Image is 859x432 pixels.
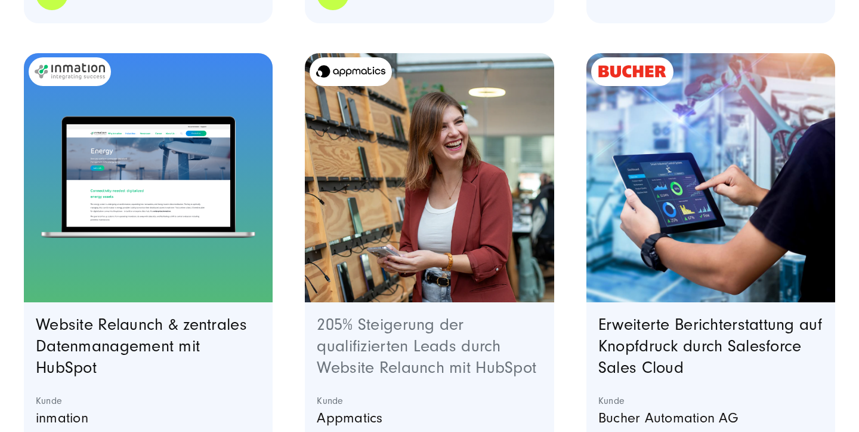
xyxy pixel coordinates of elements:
a: Website Relaunch & zentrales Datenmanagement mit HubSpot [36,315,247,377]
strong: Kunde [317,395,542,407]
p: Bucher Automation AG [598,407,823,430]
p: Appmatics [317,407,542,430]
a: 205% Steigerung der qualifizierten Leads durch Website Relaunch mit HubSpot [317,315,536,377]
a: Featured image: - Read full post: Inmation | Website Relaunch & zentrales Datenmanagement mit Hub... [24,53,273,302]
strong: Kunde [36,395,261,407]
img: logo_inmation [35,63,105,79]
img: Bucher-automatiom-logo [597,64,668,79]
img: Appmatics' Website-Relaunch [305,53,554,302]
img: placeholder-macbook.png [36,108,260,247]
a: Featured image: Appmatics' Website-Relaunch - Read full post: Appmatics' Website-Relaunch: 205% S... [305,53,554,302]
a: Featured image: - Read full post: Bucher Automation AG | Salesforce Sales Cloud Beratung & Implem... [586,53,835,302]
img: appmatics - Kundenlogo - Website Relaunch HubSpot - SUNZINET [316,65,386,78]
p: inmation [36,407,261,430]
strong: Kunde [598,395,823,407]
a: Erweiterte Berichterstattung auf Knopfdruck durch Salesforce Sales Cloud [598,315,822,377]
